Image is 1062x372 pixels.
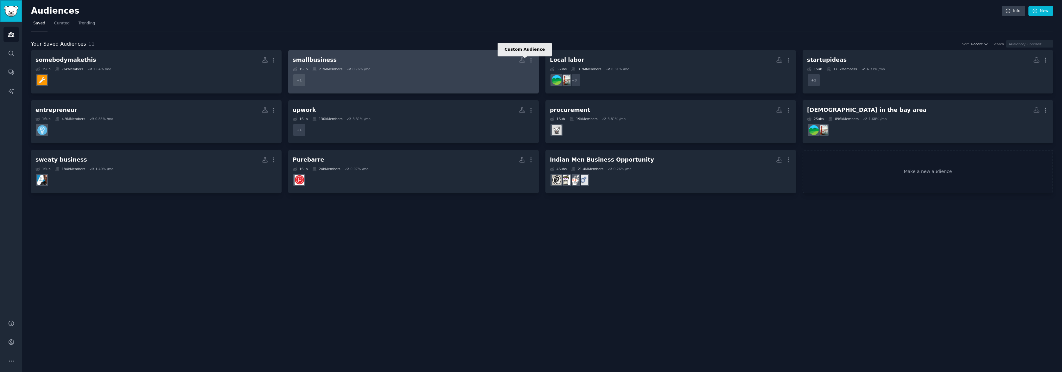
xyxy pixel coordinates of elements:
div: 3.31 % /mo [353,117,371,121]
a: somebodymakethis1Sub76kMembers1.64% /moSomebodyMakeThis [31,50,282,93]
div: 184k Members [55,167,86,171]
div: 1 Sub [807,67,822,71]
div: 4.9M Members [55,117,85,121]
div: upwork [293,106,316,114]
div: procurement [550,106,590,114]
img: Purebarre [295,175,304,185]
div: smallbusiness [293,56,337,64]
span: 11 [88,41,95,47]
div: 3.7M Members [571,67,601,71]
div: 1 Sub [35,117,51,121]
div: 175k Members [827,67,857,71]
div: 1 Sub [35,67,51,71]
div: 5 Sub s [550,67,567,71]
div: 1 Sub [550,117,565,121]
a: Trending [76,18,97,31]
div: + 1 [293,123,306,137]
div: 76k Members [55,67,83,71]
img: AskSF [818,125,828,135]
div: 1 Sub [35,167,51,171]
div: Indian Men Business Opportunity [550,156,654,164]
img: Entrepreneur [37,125,47,135]
span: Saved [33,21,45,26]
div: 0.26 % /mo [614,167,632,171]
div: 6.37 % /mo [867,67,885,71]
a: Info [1002,6,1025,16]
img: SomebodyMakeThis [37,75,47,85]
a: startupideas1Sub175kMembers6.37% /mo+1 [803,50,1053,93]
div: 19k Members [569,117,598,121]
a: upwork1Sub130kMembers3.31% /mo+1 [288,100,539,144]
img: AskSF [561,75,570,85]
div: 2.2M Members [312,67,342,71]
div: 1.64 % /mo [93,67,111,71]
img: GummySearch logo [4,6,18,17]
span: Your Saved Audiences [31,40,86,48]
div: 1 Sub [293,67,308,71]
div: 0.76 % /mo [353,67,371,71]
button: Recent [971,42,988,46]
div: 1.40 % /mo [95,167,113,171]
a: [DEMOGRAPHIC_DATA] in the bay area2Subs896kMembers1.68% /moAskSFbayarea [803,100,1053,144]
a: Local labor5Subs3.7MMembers0.81% /mo+3AskSFbayarea [545,50,796,93]
div: + 3 [568,74,581,87]
a: sweaty business1Sub184kMembers1.40% /mosweatystartup [31,150,282,193]
div: 2 Sub s [807,117,824,121]
div: 0.07 % /mo [350,167,368,171]
div: 0.81 % /mo [611,67,629,71]
div: entrepreneur [35,106,77,114]
span: Recent [971,42,983,46]
h2: Audiences [31,6,1002,16]
div: Purebarre [293,156,324,164]
span: Trending [79,21,95,26]
a: Purebarre1Sub24kMembers0.07% /moPurebarre [288,150,539,193]
div: 4 Sub s [550,167,567,171]
img: bayarea [809,125,819,135]
div: Search [993,42,1004,46]
img: procurement [552,125,562,135]
div: sweaty business [35,156,87,164]
div: [DEMOGRAPHIC_DATA] in the bay area [807,106,926,114]
div: 0.85 % /mo [95,117,113,121]
div: 24k Members [312,167,340,171]
div: 3.81 % /mo [607,117,626,121]
div: 1.68 % /mo [868,117,887,121]
a: New [1028,6,1053,16]
a: Saved [31,18,48,31]
div: + 1 [293,74,306,87]
div: startupideas [807,56,847,64]
a: procurement1Sub19kMembers3.81% /moprocurement [545,100,796,144]
div: + 1 [807,74,820,87]
a: entrepreneur1Sub4.9MMembers0.85% /moEntrepreneur [31,100,282,144]
div: 1 Sub [293,167,308,171]
img: AskIndianMen [552,175,562,185]
div: Sort [962,42,969,46]
img: TwoXChromosomes [561,175,570,185]
input: Audience/Subreddit [1006,40,1053,48]
a: Curated [52,18,72,31]
a: smallbusinessCustom Audience1Sub2.2MMembers0.76% /mo+1 [288,50,539,93]
img: bayarea [552,75,562,85]
span: Curated [54,21,70,26]
div: 21.4M Members [571,167,603,171]
div: 896k Members [828,117,859,121]
img: sweatystartup [37,175,47,185]
div: Local labor [550,56,584,64]
img: AskMen [569,175,579,185]
div: 130k Members [312,117,343,121]
div: 1 Sub [293,117,308,121]
a: Make a new audience [803,150,1053,193]
a: Indian Men Business Opportunity4Subs21.4MMembers0.26% /moAskMenAdviceAskMenTwoXChromosomesAskIndi... [545,150,796,193]
div: somebodymakethis [35,56,96,64]
img: AskMenAdvice [578,175,588,185]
